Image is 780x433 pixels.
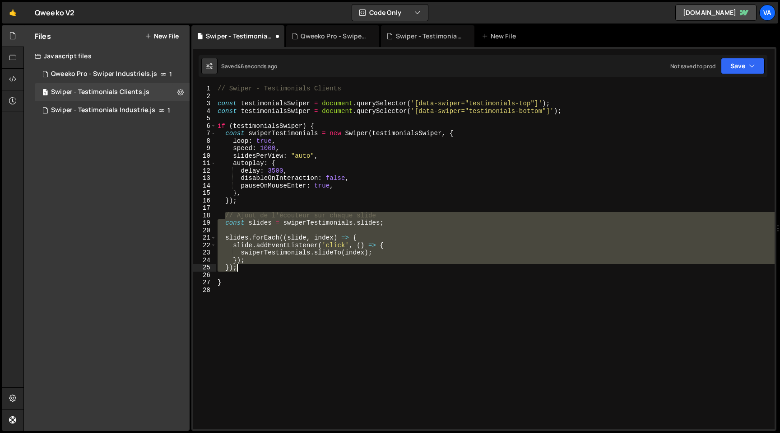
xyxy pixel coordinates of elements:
div: 24 [193,257,216,264]
div: 17285/48091.js [35,83,190,101]
span: 1 [42,89,48,97]
div: Swiper - Testimonials Clients.js [206,32,274,41]
button: Code Only [352,5,428,21]
div: 4 [193,108,216,115]
div: 28 [193,287,216,294]
div: Saved [221,62,277,70]
div: Javascript files [24,47,190,65]
h2: Files [35,31,51,41]
div: Not saved to prod [670,62,715,70]
div: 13 [193,174,216,182]
a: 🤙 [2,2,24,24]
div: 11 [193,160,216,167]
div: 9 [193,145,216,152]
div: 23 [193,249,216,257]
div: Qweeko Pro - Swiper Industriels.js [301,32,368,41]
div: 8 [193,137,216,145]
span: 1 [167,107,170,114]
span: 1 [169,71,172,78]
div: Swiper - Testimonials Industrie.js [35,101,190,119]
div: 26 [193,272,216,279]
div: 18 [193,212,216,220]
div: 5 [193,115,216,122]
div: 2 [193,93,216,100]
div: 7 [193,130,216,137]
div: 21 [193,234,216,242]
div: 17 [193,204,216,212]
div: 25 [193,264,216,272]
div: 22 [193,242,216,249]
div: 6 [193,122,216,130]
div: Qweeko V2 [35,7,74,18]
div: 19 [193,219,216,227]
div: 16 [193,197,216,205]
div: 14 [193,182,216,190]
a: [DOMAIN_NAME] [675,5,757,21]
button: New File [145,33,179,40]
div: 10 [193,152,216,160]
div: 1 [193,85,216,93]
div: 46 seconds ago [237,62,277,70]
div: 17285/47962.js [35,65,190,83]
a: Va [759,5,775,21]
div: 20 [193,227,216,235]
div: 15 [193,189,216,197]
div: 3 [193,100,216,108]
div: 12 [193,167,216,175]
div: Swiper - Testimonials Industrie.js [51,106,155,114]
div: Swiper - Testimonials Clients.js [51,88,149,96]
div: Swiper - Testimonials Industrie.js [396,32,464,41]
button: Save [721,58,765,74]
div: New File [482,32,520,41]
div: 27 [193,279,216,287]
div: Qweeko Pro - Swiper Industriels.js [51,70,157,78]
